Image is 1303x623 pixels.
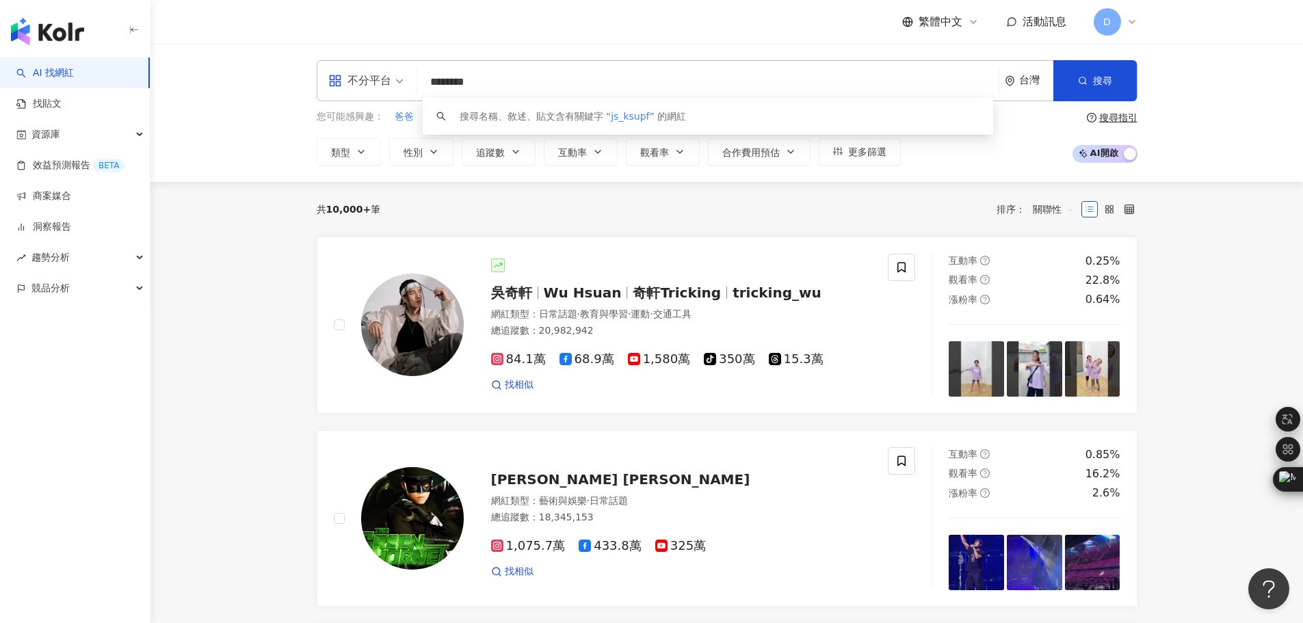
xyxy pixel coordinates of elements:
[848,146,886,157] span: 更多篩選
[1005,76,1015,86] span: environment
[1248,568,1289,609] iframe: Help Scout Beacon - Open
[949,274,977,285] span: 觀看率
[628,308,631,319] span: ·
[491,494,872,508] div: 網紅類型 ：
[1085,466,1120,481] div: 16.2%
[580,308,628,319] span: 教育與學習
[590,495,628,506] span: 日常話題
[577,308,580,319] span: ·
[769,352,824,367] span: 15.3萬
[704,352,754,367] span: 350萬
[326,204,371,215] span: 10,000+
[331,147,350,158] span: 類型
[389,138,453,165] button: 性別
[1053,60,1137,101] button: 搜尋
[1092,486,1120,501] div: 2.6%
[16,189,71,203] a: 商案媒合
[949,468,977,479] span: 觀看率
[317,430,1137,607] a: KOL Avatar[PERSON_NAME] [PERSON_NAME]網紅類型：藝術與娛樂·日常話題總追蹤數：18,345,1531,075.7萬433.8萬325萬找相似互動率questi...
[328,70,391,92] div: 不分平台
[491,471,750,488] span: [PERSON_NAME] [PERSON_NAME]
[491,284,532,301] span: 吳奇軒
[626,138,700,165] button: 觀看率
[491,511,872,525] div: 總追蹤數 ： 18,345,153
[476,147,505,158] span: 追蹤數
[949,255,977,266] span: 互動率
[436,111,446,121] span: search
[317,237,1137,414] a: KOL Avatar吳奇軒Wu Hsuan奇軒Trickingtricking_wu網紅類型：日常話題·教育與學習·運動·交通工具總追蹤數：20,982,94284.1萬68.9萬1,580萬3...
[611,111,649,122] span: js_ksupf
[558,147,587,158] span: 互動率
[980,468,990,478] span: question-circle
[980,256,990,265] span: question-circle
[980,275,990,284] span: question-circle
[919,14,962,29] span: 繁體中文
[1007,341,1062,397] img: post-image
[361,274,464,376] img: KOL Avatar
[949,341,1004,397] img: post-image
[16,220,71,234] a: 洞察報告
[579,539,642,553] span: 433.8萬
[980,295,990,304] span: question-circle
[1023,15,1066,28] span: 活動訊息
[1087,113,1096,122] span: question-circle
[949,488,977,499] span: 漲粉率
[997,198,1081,220] div: 排序：
[980,449,990,459] span: question-circle
[16,97,62,111] a: 找貼文
[1103,14,1111,29] span: D
[491,378,534,392] a: 找相似
[16,66,74,80] a: searchAI 找網紅
[491,352,546,367] span: 84.1萬
[394,109,414,124] button: 爸爸
[505,378,534,392] span: 找相似
[633,284,721,301] span: 奇軒Tricking
[1085,273,1120,288] div: 22.8%
[949,449,977,460] span: 互動率
[819,138,901,165] button: 更多篩選
[544,138,618,165] button: 互動率
[544,284,622,301] span: Wu Hsuan
[708,138,811,165] button: 合作費用預估
[722,147,780,158] span: 合作費用預估
[733,284,821,301] span: tricking_wu
[1093,75,1112,86] span: 搜尋
[1065,535,1120,590] img: post-image
[460,109,687,124] div: 搜尋名稱、敘述、貼文含有關鍵字 “ ” 的網紅
[631,308,650,319] span: 運動
[395,110,414,124] span: 爸爸
[980,488,990,498] span: question-circle
[31,242,70,273] span: 趨勢分析
[1085,254,1120,269] div: 0.25%
[31,119,60,150] span: 資源庫
[949,294,977,305] span: 漲粉率
[1085,292,1120,307] div: 0.64%
[491,565,534,579] a: 找相似
[11,18,84,45] img: logo
[404,147,423,158] span: 性別
[361,467,464,570] img: KOL Avatar
[16,253,26,263] span: rise
[640,147,669,158] span: 觀看率
[1033,198,1074,220] span: 關聯性
[539,495,587,506] span: 藝術與娛樂
[655,539,706,553] span: 325萬
[462,138,536,165] button: 追蹤數
[505,565,534,579] span: 找相似
[1099,112,1137,123] div: 搜尋指引
[1085,447,1120,462] div: 0.85%
[539,308,577,319] span: 日常話題
[317,138,381,165] button: 類型
[1007,535,1062,590] img: post-image
[628,352,691,367] span: 1,580萬
[31,273,70,304] span: 競品分析
[317,110,384,124] span: 您可能感興趣：
[560,352,614,367] span: 68.9萬
[650,308,653,319] span: ·
[328,74,342,88] span: appstore
[16,159,124,172] a: 效益預測報告BETA
[587,495,590,506] span: ·
[491,539,566,553] span: 1,075.7萬
[1019,75,1053,86] div: 台灣
[949,535,1004,590] img: post-image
